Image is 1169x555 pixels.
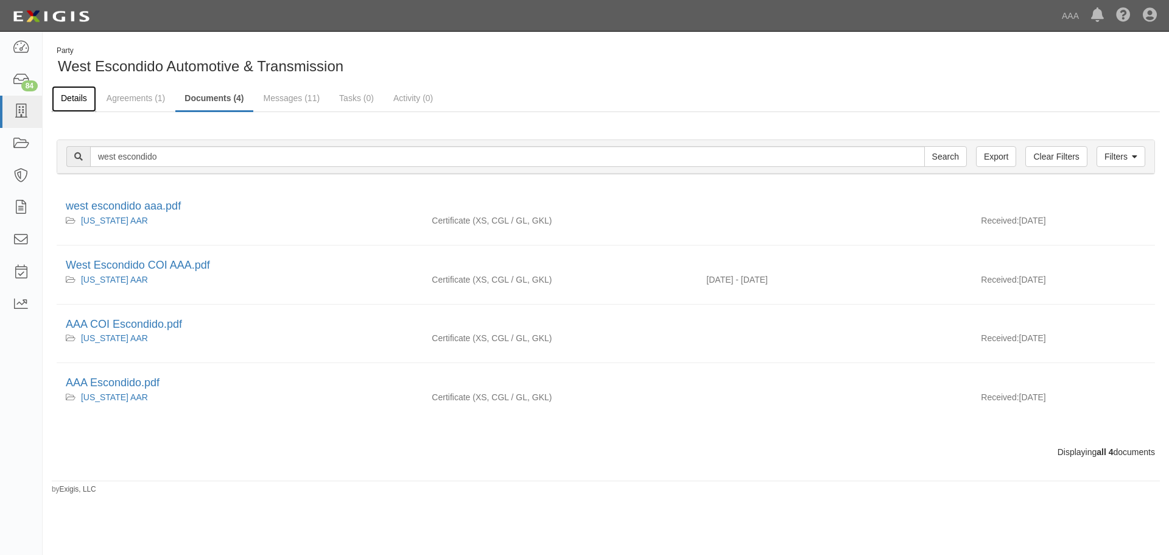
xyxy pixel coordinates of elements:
div: Effective - Expiration [697,214,972,215]
div: California AAR [66,214,413,227]
input: Search [924,146,967,167]
p: Received: [981,391,1019,403]
div: California AAR [66,391,413,403]
p: Received: [981,332,1019,344]
a: [US_STATE] AAR [81,392,148,402]
a: Details [52,86,96,112]
div: Effective - Expiration [697,391,972,392]
div: West Escondido COI AAA.pdf [66,258,1146,274]
div: [DATE] [972,391,1155,409]
div: [DATE] [972,214,1155,233]
img: logo-5460c22ac91f19d4615b14bd174203de0afe785f0fc80cf4dbbc73dc1793850b.png [9,5,93,27]
div: California AAR [66,274,413,286]
span: West Escondido Automotive & Transmission [58,58,343,74]
a: [US_STATE] AAR [81,216,148,225]
div: AAA Escondido.pdf [66,375,1146,391]
div: West Escondido Automotive & Transmission [52,46,597,77]
a: west escondido aaa.pdf [66,200,181,212]
div: Party [57,46,343,56]
div: Effective 09/02/2025 - Expiration 09/02/2026 [697,274,972,286]
div: Excess/Umbrella Liability Commercial General Liability / Garage Liability Garage Keepers Liability [423,332,697,344]
div: west escondido aaa.pdf [66,199,1146,214]
div: AAA COI Escondido.pdf [66,317,1146,333]
div: Excess/Umbrella Liability Commercial General Liability / Garage Liability Garage Keepers Liability [423,274,697,286]
a: Agreements (1) [97,86,174,110]
a: Tasks (0) [330,86,383,110]
p: Received: [981,274,1019,286]
input: Search [90,146,925,167]
a: AAA Escondido.pdf [66,376,160,389]
div: Excess/Umbrella Liability Commercial General Liability / Garage Liability Garage Keepers Liability [423,391,697,403]
a: Filters [1097,146,1145,167]
a: Activity (0) [384,86,442,110]
small: by [52,484,96,495]
a: Documents (4) [175,86,253,112]
p: Received: [981,214,1019,227]
a: Messages (11) [255,86,329,110]
a: [US_STATE] AAR [81,275,148,285]
div: Excess/Umbrella Liability Commercial General Liability / Garage Liability Garage Keepers Liability [423,214,697,227]
a: Export [976,146,1016,167]
a: AAA COI Escondido.pdf [66,318,182,330]
a: AAA [1056,4,1085,28]
i: Help Center - Complianz [1116,9,1131,23]
div: California AAR [66,332,413,344]
div: Displaying documents [47,446,1164,458]
div: [DATE] [972,332,1155,350]
a: Exigis, LLC [60,485,96,493]
a: West Escondido COI AAA.pdf [66,259,210,271]
a: Clear Filters [1025,146,1087,167]
b: all 4 [1097,447,1113,457]
a: [US_STATE] AAR [81,333,148,343]
div: [DATE] [972,274,1155,292]
div: 84 [21,80,38,91]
